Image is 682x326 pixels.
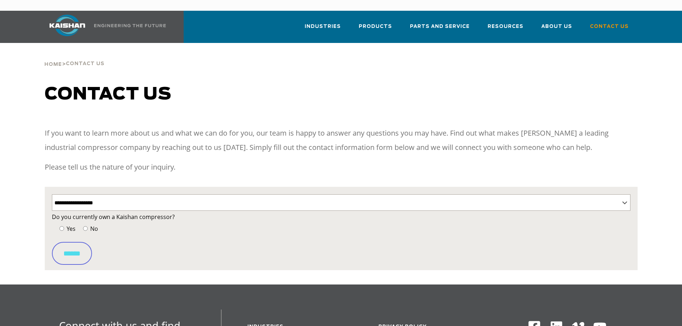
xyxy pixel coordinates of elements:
span: Resources [488,23,523,31]
span: About Us [541,23,572,31]
p: Please tell us the nature of your inquiry. [45,160,638,174]
a: Industries [305,17,341,42]
span: Home [44,62,62,67]
p: If you want to learn more about us and what we can do for you, our team is happy to answer any qu... [45,126,638,155]
span: Products [359,23,392,31]
span: Yes [65,225,76,233]
form: Contact form [52,212,630,265]
a: Products [359,17,392,42]
img: kaishan logo [40,15,94,36]
span: Parts and Service [410,23,470,31]
a: Home [44,61,62,67]
input: No [83,226,88,231]
span: Contact Us [590,23,629,31]
img: Engineering the future [94,24,166,27]
input: Yes [59,226,64,231]
a: Contact Us [590,17,629,42]
a: Resources [488,17,523,42]
span: Contact Us [66,62,105,66]
span: Contact us [45,86,171,103]
a: About Us [541,17,572,42]
div: > [44,43,105,70]
span: No [89,225,98,233]
label: Do you currently own a Kaishan compressor? [52,212,630,222]
a: Kaishan USA [40,11,167,43]
a: Parts and Service [410,17,470,42]
span: Industries [305,23,341,31]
